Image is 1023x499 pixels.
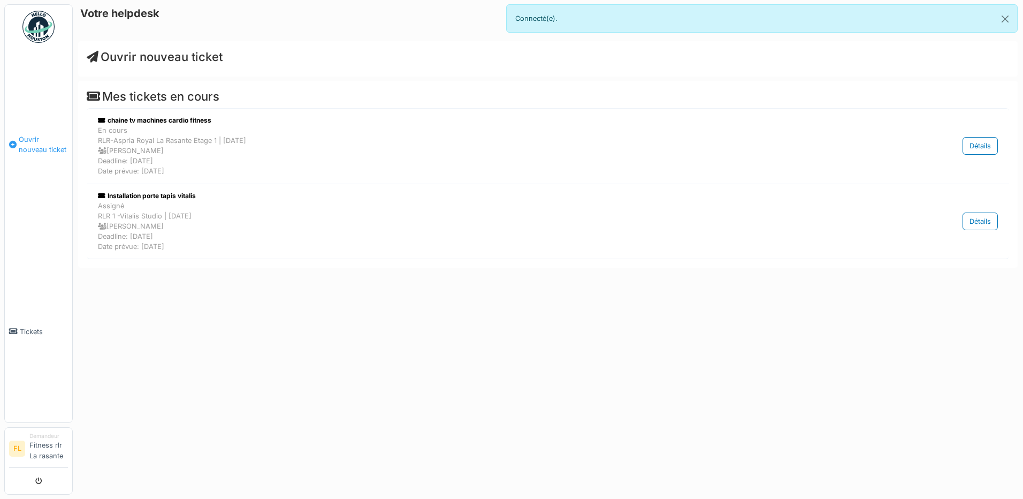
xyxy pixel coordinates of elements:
div: En cours RLR-Aspria Royal La Rasante Etage 1 | [DATE] [PERSON_NAME] Deadline: [DATE] Date prévue:... [98,125,867,177]
div: Détails [963,213,998,230]
a: Ouvrir nouveau ticket [5,49,72,241]
img: Badge_color-CXgf-gQk.svg [22,11,55,43]
span: Ouvrir nouveau ticket [19,134,68,155]
span: Tickets [20,327,68,337]
button: Close [993,5,1017,33]
div: chaine tv machines cardio fitness [98,116,867,125]
a: FL DemandeurFitness rlr La rasante [9,432,68,468]
a: chaine tv machines cardio fitness En coursRLR-Aspria Royal La Rasante Etage 1 | [DATE] [PERSON_NA... [95,113,1001,179]
h4: Mes tickets en cours [87,89,1009,103]
li: Fitness rlr La rasante [29,432,68,465]
div: Connecté(e). [506,4,1018,33]
a: Tickets [5,241,72,422]
div: Assigné RLR 1 -Vitalis Studio | [DATE] [PERSON_NAME] Deadline: [DATE] Date prévue: [DATE] [98,201,867,252]
li: FL [9,441,25,457]
a: Ouvrir nouveau ticket [87,50,223,64]
div: Installation porte tapis vitalis [98,191,867,201]
a: Installation porte tapis vitalis AssignéRLR 1 -Vitalis Studio | [DATE] [PERSON_NAME]Deadline: [DA... [95,188,1001,255]
h6: Votre helpdesk [80,7,159,20]
div: Demandeur [29,432,68,440]
div: Détails [963,137,998,155]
